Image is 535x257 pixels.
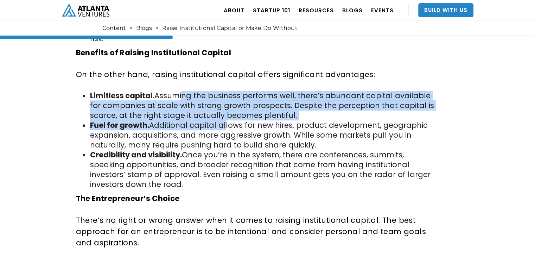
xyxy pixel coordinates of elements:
[90,91,440,120] li: Assuming the business performs well, there’s abundant capital available for companies at scale wi...
[136,25,152,32] a: Blogs
[102,25,126,32] a: Content
[129,25,133,32] div: >
[162,25,298,32] div: Raise Institutional Capital or Make Do Without
[342,0,363,20] a: BLOGS
[253,0,290,20] a: Startup 101
[76,215,440,249] p: There’s no right or wrong answer when it comes to raising institutional capital. The best approac...
[90,120,440,150] li: Additional capital allows for new hires, product development, geographic expansion, acquisitions,...
[90,150,440,189] li: Once you’re in the system, there are conferences, summits, speaking opportunities, and broader re...
[76,193,180,203] strong: The Entrepreneur’s Choice
[299,0,334,20] a: RESOURCES
[90,150,182,160] strong: Credibility and visibility.
[76,48,231,58] strong: Benefits of Raising Institutional Capital
[418,3,473,17] a: Build With Us
[76,69,440,80] p: On the other hand, raising institutional capital offers significant advantages:
[90,120,149,130] strong: Fuel for growth.
[155,25,159,32] div: >
[371,0,394,20] a: EVENTS
[90,90,154,101] strong: Limitless capital.
[224,0,244,20] a: ABOUT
